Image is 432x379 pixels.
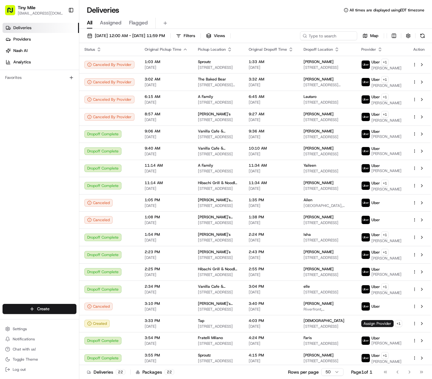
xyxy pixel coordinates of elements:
[371,217,380,222] span: Uber
[304,272,351,277] span: [STREET_ADDRESS]
[116,369,125,375] div: 22
[100,19,121,27] span: Assigned
[249,117,293,122] span: [DATE]
[198,284,239,289] span: Vanilla Cafe & Breakfast/Desserts
[381,249,389,256] button: +1
[13,367,26,372] span: Log out
[198,318,204,323] span: Tap
[3,304,76,314] button: Create
[84,47,95,52] span: Status
[13,59,31,65] span: Analytics
[3,324,76,333] button: Settings
[145,94,188,99] span: 6:15 AM
[198,358,239,363] span: [STREET_ADDRESS]
[304,129,334,134] span: [PERSON_NAME]
[362,285,370,293] img: uber-new-logo.jpeg
[304,197,312,202] span: Ailen
[249,267,293,272] span: 2:55 PM
[198,100,239,105] span: [STREET_ADDRESS]
[304,249,334,254] span: [PERSON_NAME]
[371,168,402,173] span: [PERSON_NAME]
[198,47,226,52] span: Pickup Location
[3,3,66,18] button: Tiny Mile[EMAIL_ADDRESS][DOMAIN_NAME]
[249,215,293,220] span: 1:38 PM
[87,19,92,27] span: All
[13,48,28,54] span: Nash AI
[145,220,188,225] span: [DATE]
[351,369,372,375] div: Page 1 of 1
[198,151,239,157] span: [STREET_ADDRESS]
[371,353,380,358] span: Uber
[145,180,188,185] span: 11:14 AM
[304,220,351,225] span: [STREET_ADDRESS]
[145,186,188,191] span: [DATE]
[84,303,113,310] button: Canceled
[249,290,293,295] span: [DATE]
[198,353,211,358] span: Sproutz
[198,163,213,168] span: A Family
[249,284,293,289] span: 3:04 PM
[13,337,35,342] span: Notifications
[371,304,380,309] span: Uber
[304,238,351,243] span: [STREET_ADDRESS]
[249,238,293,243] span: [DATE]
[371,129,380,134] span: Uber
[198,238,239,243] span: [STREET_ADDRESS]
[381,93,389,100] button: +1
[198,267,239,272] span: Hibachi Grill & Noodle Bar (Brickell)
[18,4,36,11] span: Tiny Mile
[249,353,293,358] span: 4:15 PM
[84,320,110,327] div: Created
[198,255,239,260] span: [STREET_ADDRESS]
[304,180,334,185] span: [PERSON_NAME]
[381,352,389,359] button: +1
[304,203,351,208] span: [GEOGRAPHIC_DATA], [STREET_ADDRESS]
[304,77,334,82] span: [PERSON_NAME]
[145,100,188,105] span: [DATE]
[145,151,188,157] span: [DATE]
[361,47,376,52] span: Provider
[145,307,188,312] span: [DATE]
[198,112,231,117] span: [PERSON_NAME]'s
[371,100,402,106] span: [PERSON_NAME]
[249,301,293,306] span: 3:40 PM
[362,268,370,276] img: uber-new-logo.jpeg
[198,301,239,306] span: [PERSON_NAME]'s Pizzeria
[304,290,351,295] span: [STREET_ADDRESS]
[249,151,293,157] span: [DATE]
[249,335,293,340] span: 4:24 PM
[84,113,134,121] button: Canceled By Provider
[13,25,31,31] span: Deliveries
[198,169,239,174] span: [STREET_ADDRESS]
[249,318,293,323] span: 4:03 PM
[249,112,293,117] span: 9:27 AM
[350,8,424,13] span: All times are displayed using EDT timezone
[249,272,293,277] span: [DATE]
[84,216,113,224] button: Canceled
[371,284,380,289] span: Uber
[3,57,79,67] a: Analytics
[288,369,319,375] p: Rows per page
[304,267,334,272] span: [PERSON_NAME]
[371,250,380,255] span: Uber
[371,134,402,139] span: [PERSON_NAME]
[145,318,188,323] span: 3:33 PM
[249,47,287,52] span: Original Dropoff Time
[198,324,239,329] span: [STREET_ADDRESS]
[249,186,293,191] span: [DATE]
[84,96,134,103] button: Canceled By Provider
[371,267,380,272] span: Uber
[249,255,293,260] span: [DATE]
[362,164,370,172] img: uber-new-logo.jpeg
[304,301,334,306] span: [PERSON_NAME]
[198,215,239,220] span: [PERSON_NAME]'s Pizzeria
[198,249,231,254] span: [PERSON_NAME]'s
[37,306,49,312] span: Create
[304,59,334,64] span: [PERSON_NAME]
[145,129,188,134] span: 9:06 AM
[362,302,370,311] img: uber-new-logo.jpeg
[304,353,334,358] span: [PERSON_NAME]
[145,65,188,70] span: [DATE]
[371,60,380,65] span: Uber
[145,284,188,289] span: 2:34 PM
